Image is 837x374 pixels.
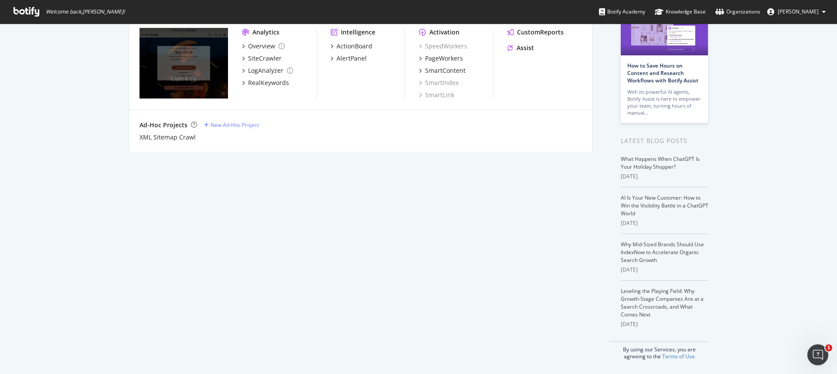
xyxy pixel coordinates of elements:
[621,287,704,318] a: Leveling the Playing Field: Why Growth-Stage Companies Are at a Search Crossroads, and What Comes...
[621,155,700,170] a: What Happens When ChatGPT Is Your Holiday Shopper?
[715,7,760,16] div: Organizations
[621,173,708,180] div: [DATE]
[507,44,534,52] a: Assist
[621,10,708,55] img: How to Save Hours on Content and Research Workflows with Botify Assist
[621,136,708,146] div: Latest Blog Posts
[419,42,467,51] a: SpeedWorkers
[252,28,279,37] div: Analytics
[139,121,187,129] div: Ad-Hoc Projects
[627,88,701,116] div: With its powerful AI agents, Botify Assist is here to empower your team, turning hours of manual…
[662,353,695,360] a: Terms of Use
[341,28,375,37] div: Intelligence
[429,28,459,37] div: Activation
[610,341,708,360] div: By using our Services, you are agreeing to the
[825,344,832,351] span: 1
[627,62,698,84] a: How to Save Hours on Content and Research Workflows with Botify Assist
[517,44,534,52] div: Assist
[248,78,289,87] div: RealKeywords
[330,54,367,63] a: AlertPanel
[242,78,289,87] a: RealKeywords
[419,91,454,99] a: SmartLink
[425,54,463,63] div: PageWorkers
[248,54,282,63] div: SiteCrawler
[139,133,196,142] a: XML Sitemap Crawl
[46,8,125,15] span: Welcome back, [PERSON_NAME] !
[507,28,564,37] a: CustomReports
[621,266,708,274] div: [DATE]
[599,7,645,16] div: Botify Academy
[211,121,259,129] div: New Ad-Hoc Project
[337,42,372,51] div: ActionBoard
[248,66,283,75] div: LogAnalyzer
[807,344,828,365] iframe: Intercom live chat
[337,54,367,63] div: AlertPanel
[242,42,285,51] a: Overview
[139,28,228,99] img: tecovas.com
[655,7,706,16] div: Knowledge Base
[778,8,819,15] span: Jennifer Watson
[204,121,259,129] a: New Ad-Hoc Project
[621,320,708,328] div: [DATE]
[621,219,708,227] div: [DATE]
[419,66,466,75] a: SmartContent
[425,66,466,75] div: SmartContent
[248,42,275,51] div: Overview
[517,28,564,37] div: CustomReports
[419,78,459,87] a: SmartIndex
[330,42,372,51] a: ActionBoard
[760,5,833,19] button: [PERSON_NAME]
[242,66,293,75] a: LogAnalyzer
[621,194,708,217] a: AI Is Your New Customer: How to Win the Visibility Battle in a ChatGPT World
[419,54,463,63] a: PageWorkers
[242,54,282,63] a: SiteCrawler
[621,241,704,264] a: Why Mid-Sized Brands Should Use IndexNow to Accelerate Organic Search Growth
